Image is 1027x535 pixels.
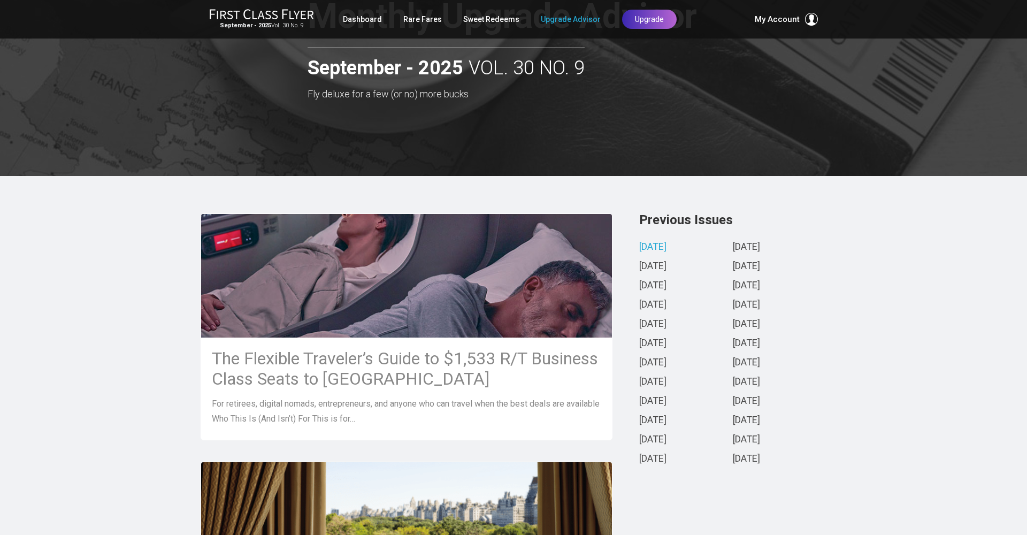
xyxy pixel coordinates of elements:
a: Dashboard [343,10,382,29]
a: [DATE] [733,338,760,349]
a: [DATE] [733,300,760,311]
h3: Fly deluxe for a few (or no) more bucks [308,89,773,100]
a: Upgrade Advisor [541,10,601,29]
a: [DATE] [639,434,666,446]
a: [DATE] [733,396,760,407]
a: First Class FlyerSeptember - 2025Vol. 30 No. 9 [209,9,314,30]
a: [DATE] [639,319,666,330]
a: Rare Fares [403,10,442,29]
span: My Account [755,13,800,26]
a: Sweet Redeems [463,10,519,29]
h2: Vol. 30 No. 9 [308,48,585,79]
a: [DATE] [733,415,760,426]
a: [DATE] [733,454,760,465]
h3: The Flexible Traveler’s Guide to $1,533 R/T Business Class Seats to [GEOGRAPHIC_DATA] [212,348,601,389]
a: [DATE] [639,377,666,388]
p: For retirees, digital nomads, entrepreneurs, and anyone who can travel when the best deals are av... [212,396,601,426]
a: [DATE] [733,242,760,253]
a: [DATE] [733,434,760,446]
a: [DATE] [639,415,666,426]
a: [DATE] [733,261,760,272]
a: [DATE] [639,396,666,407]
a: [DATE] [639,454,666,465]
a: [DATE] [733,280,760,292]
a: Upgrade [622,10,677,29]
a: [DATE] [639,280,666,292]
a: [DATE] [639,357,666,369]
small: Vol. 30 No. 9 [209,22,314,29]
h3: Previous Issues [639,213,826,226]
a: [DATE] [733,319,760,330]
a: [DATE] [639,242,666,253]
a: [DATE] [639,261,666,272]
a: [DATE] [639,338,666,349]
a: [DATE] [733,377,760,388]
strong: September - 2025 [308,58,463,79]
a: The Flexible Traveler’s Guide to $1,533 R/T Business Class Seats to [GEOGRAPHIC_DATA] For retiree... [201,213,612,440]
a: [DATE] [733,357,760,369]
strong: September - 2025 [220,22,271,29]
a: [DATE] [639,300,666,311]
img: First Class Flyer [209,9,314,20]
button: My Account [755,13,818,26]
